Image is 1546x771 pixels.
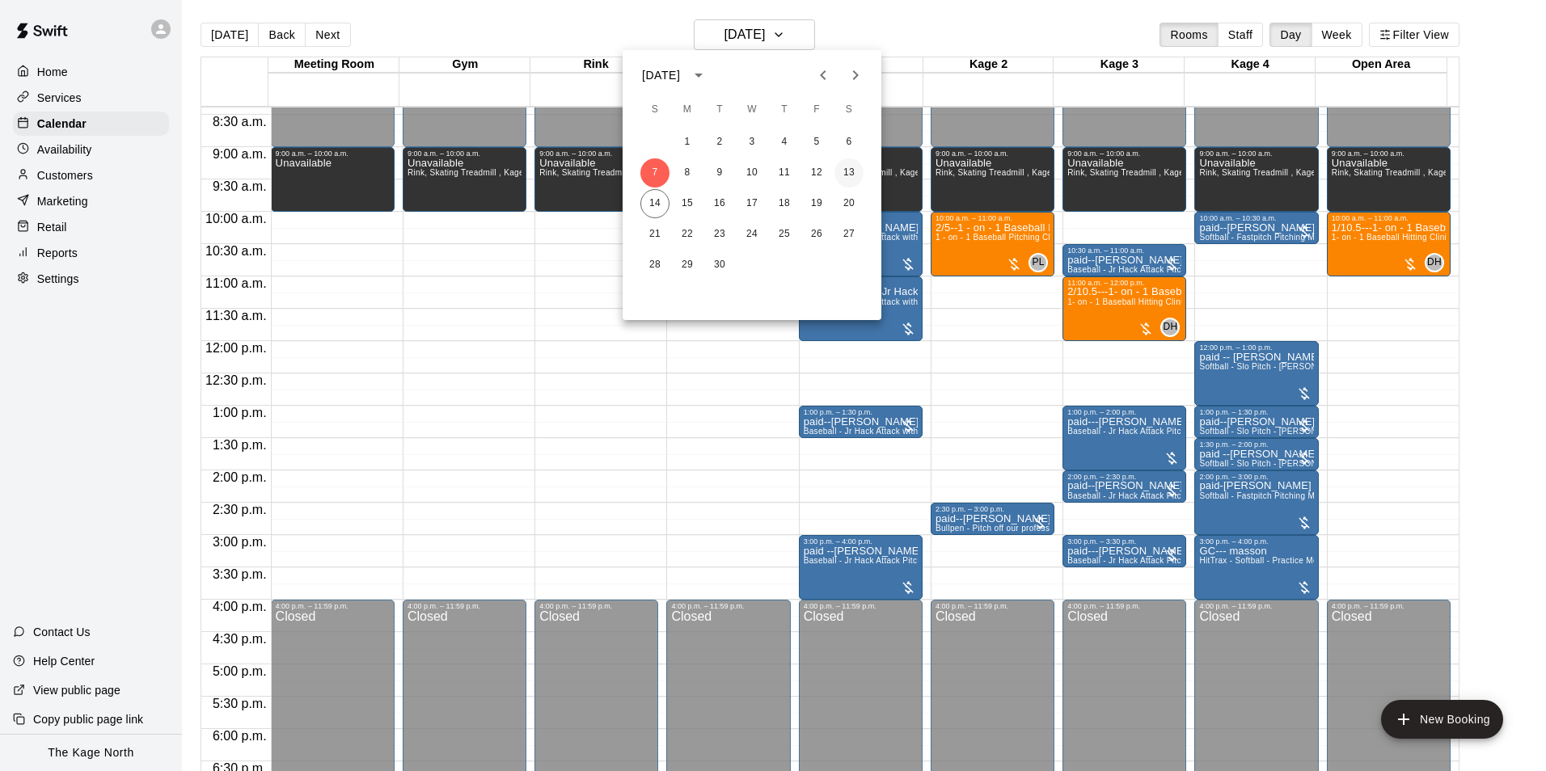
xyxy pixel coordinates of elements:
[673,128,702,157] button: 1
[737,189,767,218] button: 17
[640,220,670,249] button: 21
[770,158,799,187] button: 11
[802,128,831,157] button: 5
[673,94,702,126] span: Monday
[737,158,767,187] button: 10
[640,189,670,218] button: 14
[673,189,702,218] button: 15
[770,128,799,157] button: 4
[705,189,734,218] button: 16
[737,128,767,157] button: 3
[802,158,831,187] button: 12
[705,220,734,249] button: 23
[642,67,680,84] div: [DATE]
[770,189,799,218] button: 18
[640,158,670,187] button: 7
[705,128,734,157] button: 2
[807,59,839,91] button: Previous month
[685,61,712,89] button: calendar view is open, switch to year view
[802,94,831,126] span: Friday
[802,220,831,249] button: 26
[839,59,872,91] button: Next month
[737,94,767,126] span: Wednesday
[673,158,702,187] button: 8
[802,189,831,218] button: 19
[640,251,670,280] button: 28
[673,251,702,280] button: 29
[834,220,864,249] button: 27
[737,220,767,249] button: 24
[673,220,702,249] button: 22
[834,94,864,126] span: Saturday
[770,220,799,249] button: 25
[834,158,864,187] button: 13
[834,189,864,218] button: 20
[705,251,734,280] button: 30
[640,94,670,126] span: Sunday
[705,94,734,126] span: Tuesday
[770,94,799,126] span: Thursday
[705,158,734,187] button: 9
[834,128,864,157] button: 6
